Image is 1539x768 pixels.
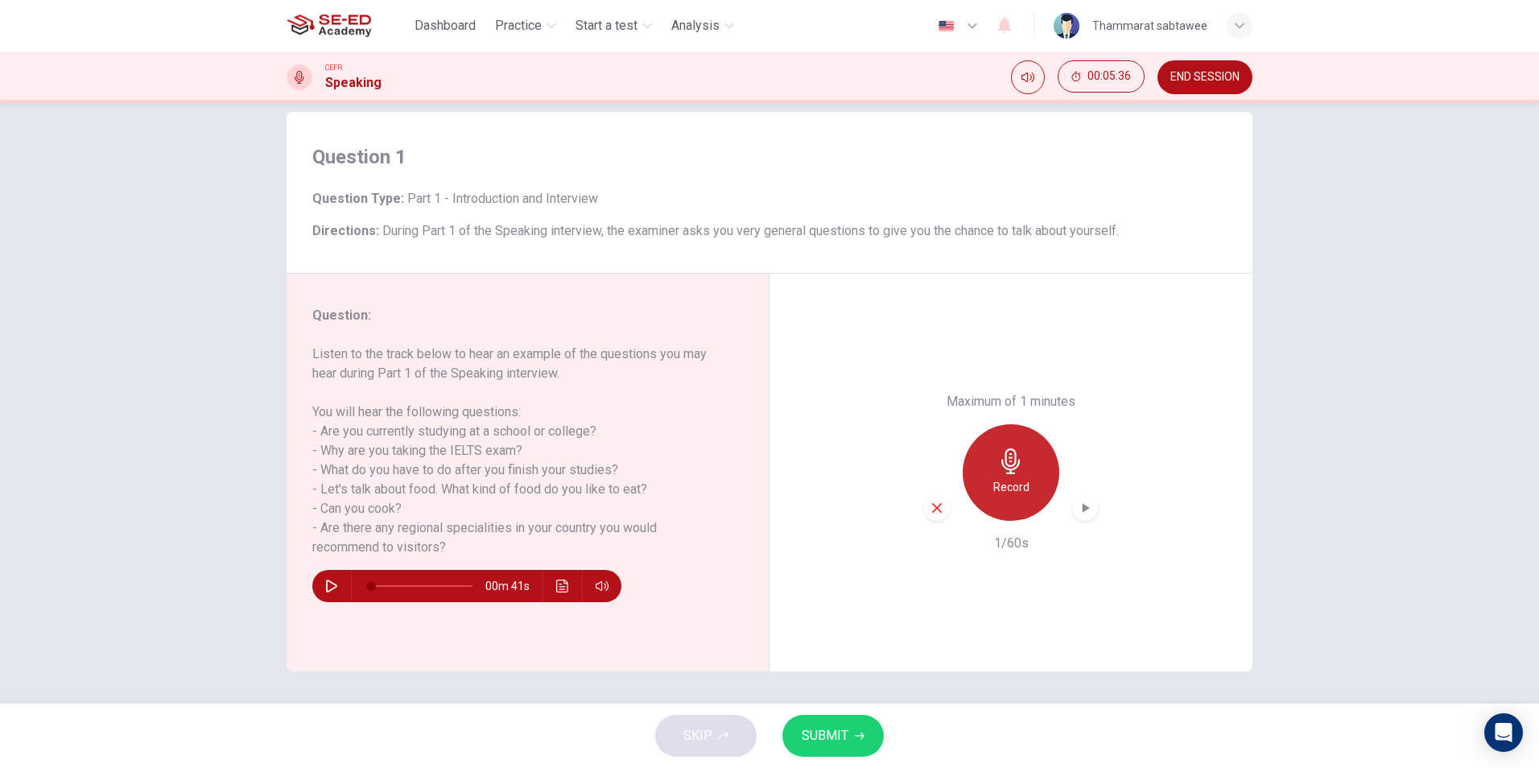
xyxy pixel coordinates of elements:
[312,189,1227,209] h6: Question Type :
[382,223,1119,238] span: During Part 1 of the Speaking interview, the examiner asks you very general questions to give you...
[550,570,576,602] button: Click to see the audio transcription
[936,20,956,32] img: en
[1011,60,1045,94] div: Mute
[671,16,720,35] span: Analysis
[415,16,476,35] span: Dashboard
[404,191,598,206] span: Part 1 - Introduction and Interview
[802,725,848,747] span: SUBMIT
[312,345,724,557] h6: Listen to the track below to hear an example of the questions you may hear during Part 1 of the S...
[1058,60,1145,94] div: Hide
[1092,16,1207,35] div: Thammarat sabtawee
[312,221,1227,241] h6: Directions :
[287,10,371,42] img: SE-ED Academy logo
[325,73,382,93] h1: Speaking
[963,424,1059,521] button: Record
[1087,70,1131,83] span: 00:05:36
[312,144,1227,170] h4: Question 1
[947,392,1075,411] h6: Maximum of 1 minutes
[782,715,884,757] button: SUBMIT
[489,11,563,40] button: Practice
[1484,713,1523,752] div: Open Intercom Messenger
[665,11,741,40] button: Analysis
[1054,13,1079,39] img: Profile picture
[993,477,1029,497] h6: Record
[325,62,342,73] span: CEFR
[994,534,1029,553] h6: 1/60s
[312,306,724,325] h6: Question :
[408,11,482,40] button: Dashboard
[1058,60,1145,93] button: 00:05:36
[576,16,637,35] span: Start a test
[1157,60,1252,94] button: END SESSION
[569,11,658,40] button: Start a test
[1170,71,1240,84] span: END SESSION
[287,10,408,42] a: SE-ED Academy logo
[485,570,543,602] span: 00m 41s
[495,16,542,35] span: Practice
